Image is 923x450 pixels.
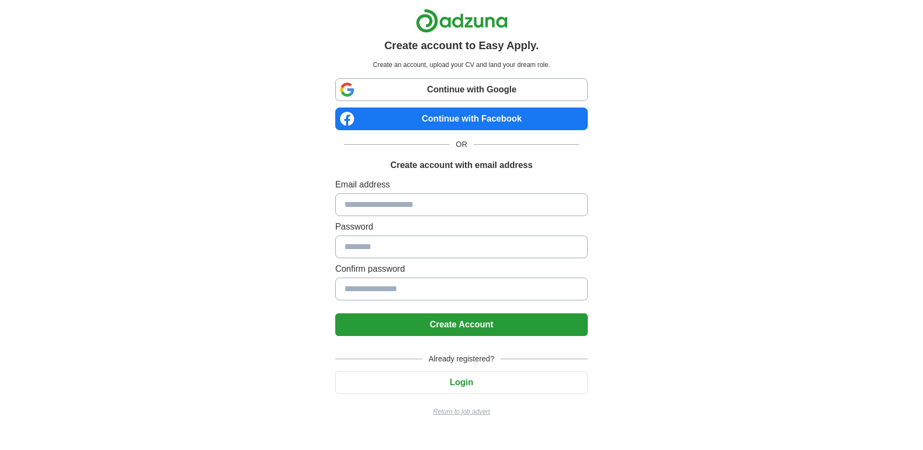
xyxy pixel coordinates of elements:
[335,78,588,101] a: Continue with Google
[335,407,588,417] a: Return to job advert
[335,371,588,394] button: Login
[335,178,588,191] label: Email address
[422,353,501,365] span: Already registered?
[335,378,588,387] a: Login
[335,263,588,276] label: Confirm password
[335,313,588,336] button: Create Account
[416,9,508,33] img: Adzuna logo
[384,37,539,53] h1: Create account to Easy Apply.
[335,220,588,233] label: Password
[390,159,533,172] h1: Create account with email address
[335,108,588,130] a: Continue with Facebook
[337,60,586,70] p: Create an account, upload your CV and land your dream role.
[449,139,474,150] span: OR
